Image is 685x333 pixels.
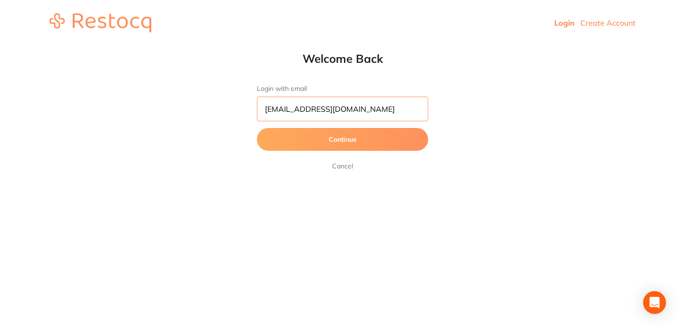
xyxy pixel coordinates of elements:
[554,18,575,28] a: Login
[580,18,636,28] a: Create Account
[49,13,151,32] img: restocq_logo.svg
[330,160,355,172] a: Cancel
[257,128,428,151] button: Continue
[238,51,447,66] h1: Welcome Back
[257,85,428,93] label: Login with email
[643,291,666,314] div: Open Intercom Messenger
